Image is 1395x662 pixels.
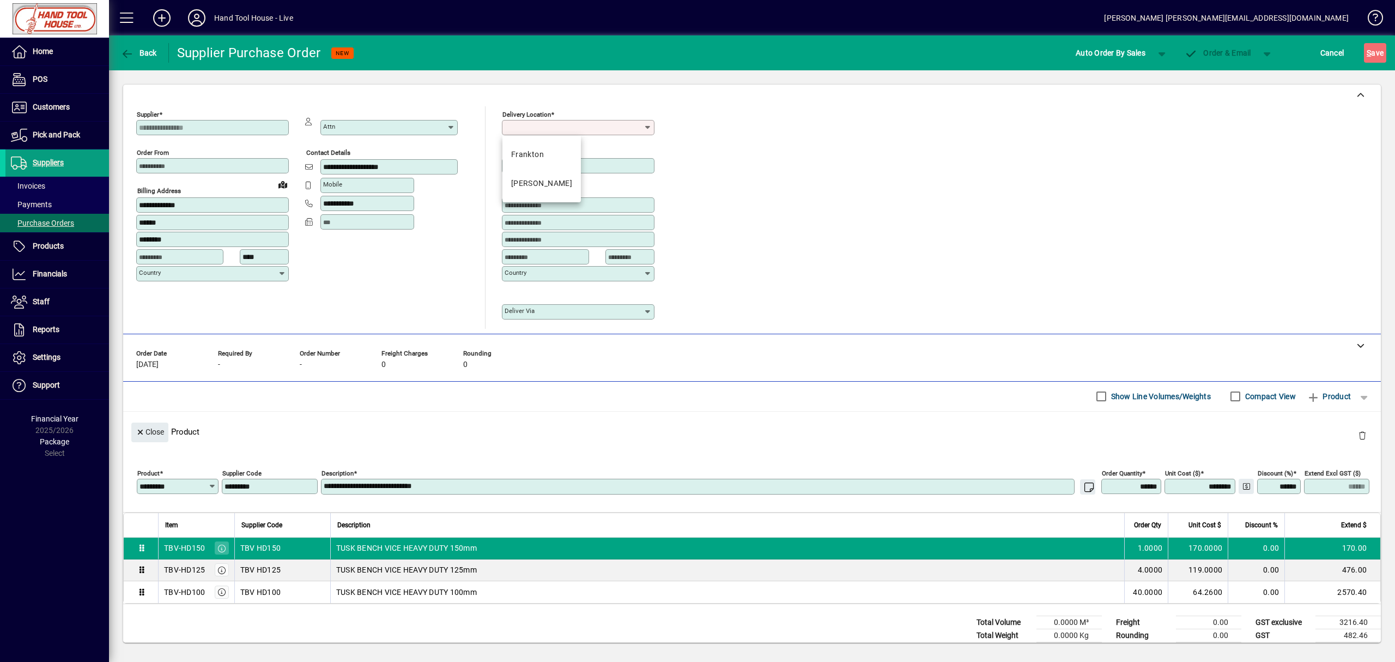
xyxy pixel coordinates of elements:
[971,616,1036,629] td: Total Volume
[502,140,581,169] mat-option: Frankton
[1124,559,1168,581] td: 4.0000
[971,629,1036,642] td: Total Weight
[33,75,47,83] span: POS
[1301,387,1356,406] button: Product
[336,543,477,553] span: TUSK BENCH VICE HEAVY DUTY 150mm
[222,469,262,477] mat-label: Supplier Code
[139,269,161,276] mat-label: Country
[5,94,109,121] a: Customers
[33,158,64,167] span: Suppliers
[5,195,109,214] a: Payments
[1245,519,1278,531] span: Discount %
[300,360,302,369] span: -
[1364,43,1386,63] button: Save
[144,8,179,28] button: Add
[1134,519,1161,531] span: Order Qty
[1250,642,1315,655] td: GST inclusive
[1036,616,1102,629] td: 0.0000 M³
[5,372,109,399] a: Support
[5,344,109,371] a: Settings
[137,149,169,157] mat-label: Order from
[33,130,80,139] span: Pick and Pack
[1168,581,1228,603] td: 64.2600
[274,176,292,193] a: View on map
[1250,616,1315,629] td: GST exclusive
[1349,423,1375,449] button: Delete
[511,149,544,160] div: Frankton
[164,564,205,575] div: TBV-HD125
[241,519,282,531] span: Supplier Code
[5,261,109,288] a: Financials
[11,182,45,190] span: Invoices
[1318,43,1347,63] button: Cancel
[33,47,53,56] span: Home
[33,103,70,111] span: Customers
[33,242,64,250] span: Products
[1284,581,1380,603] td: 2570.40
[234,538,330,559] td: TBV HD150
[31,414,78,423] span: Financial Year
[1228,559,1284,581] td: 0.00
[1284,538,1380,559] td: 170.00
[1109,391,1211,402] label: Show Line Volumes/Weights
[505,307,535,315] mat-label: Deliver via
[118,43,160,63] button: Back
[1284,559,1380,581] td: 476.00
[11,200,52,209] span: Payments
[1315,629,1381,642] td: 482.46
[5,233,109,260] a: Products
[1165,469,1200,477] mat-label: Unit Cost ($)
[1320,44,1344,62] span: Cancel
[1305,469,1361,477] mat-label: Extend excl GST ($)
[1076,44,1145,62] span: Auto Order By Sales
[1250,629,1315,642] td: GST
[11,219,74,227] span: Purchase Orders
[1307,388,1351,405] span: Product
[129,427,171,437] app-page-header-button: Close
[1176,629,1241,642] td: 0.00
[1104,9,1349,27] div: [PERSON_NAME] [PERSON_NAME][EMAIL_ADDRESS][DOMAIN_NAME]
[164,543,205,553] div: TBV-HD150
[336,564,477,575] span: TUSK BENCH VICE HEAVY DUTY 125mm
[1341,519,1367,531] span: Extend $
[1111,616,1176,629] td: Freight
[1176,616,1241,629] td: 0.00
[5,316,109,344] a: Reports
[137,111,159,118] mat-label: Supplier
[323,123,335,130] mat-label: Attn
[5,288,109,316] a: Staff
[33,297,50,306] span: Staff
[323,180,342,188] mat-label: Mobile
[1070,43,1151,63] button: Auto Order By Sales
[5,38,109,65] a: Home
[1228,538,1284,559] td: 0.00
[5,122,109,149] a: Pick and Pack
[1111,629,1176,642] td: Rounding
[502,169,581,198] mat-option: Te Rapa
[1168,538,1228,559] td: 170.0000
[1036,629,1102,642] td: 0.0000 Kg
[1228,581,1284,603] td: 0.00
[511,178,573,189] div: [PERSON_NAME]
[1124,581,1168,603] td: 40.0000
[502,111,551,118] mat-label: Delivery Location
[137,469,160,477] mat-label: Product
[5,177,109,195] a: Invoices
[1258,469,1293,477] mat-label: Discount (%)
[136,360,159,369] span: [DATE]
[1168,559,1228,581] td: 119.0000
[33,269,67,278] span: Financials
[1124,538,1168,559] td: 1.0000
[381,360,386,369] span: 0
[165,519,178,531] span: Item
[1102,469,1142,477] mat-label: Order Quantity
[336,587,477,598] span: TUSK BENCH VICE HEAVY DUTY 100mm
[33,381,60,389] span: Support
[1315,616,1381,629] td: 3216.40
[1367,44,1384,62] span: ave
[5,214,109,232] a: Purchase Orders
[1243,391,1296,402] label: Compact View
[179,8,214,28] button: Profile
[1239,479,1254,494] button: Change Price Levels
[1360,2,1381,38] a: Knowledge Base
